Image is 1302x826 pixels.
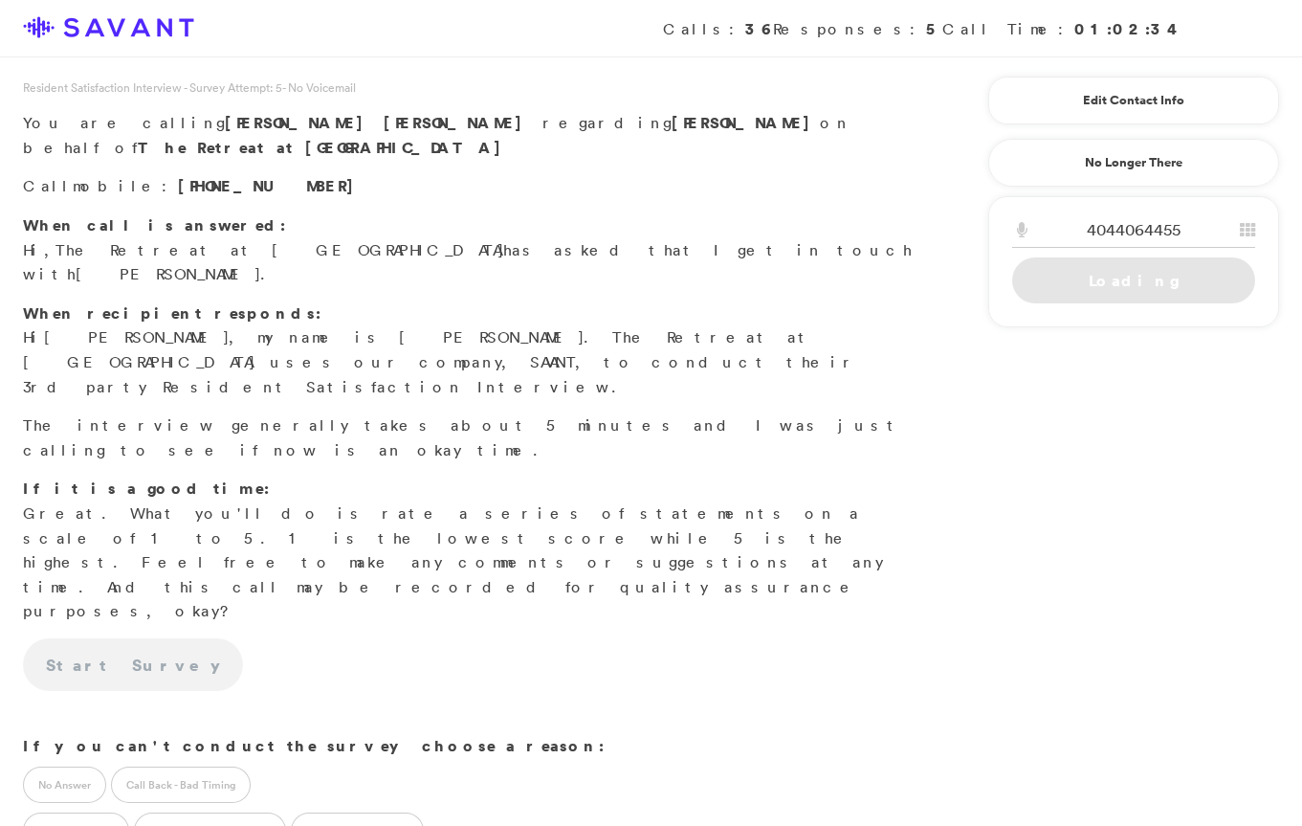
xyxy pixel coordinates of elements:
p: Great. What you'll do is rate a series of statements on a scale of 1 to 5. 1 is the lowest score ... [23,477,916,624]
span: The Retreat at [GEOGRAPHIC_DATA] [55,240,503,259]
strong: [PERSON_NAME] [672,112,820,133]
span: [PERSON_NAME] [384,112,532,133]
span: mobile [73,176,162,195]
strong: When recipient responds: [23,302,321,324]
strong: When call is answered: [23,214,286,235]
span: [PERSON_NAME] [225,112,373,133]
strong: 5 [926,18,942,39]
p: Call : [23,174,916,199]
p: The interview generally takes about 5 minutes and I was just calling to see if now is an okay time. [23,413,916,462]
strong: The Retreat at [GEOGRAPHIC_DATA] [138,137,511,158]
p: Hi, has asked that I get in touch with . [23,213,916,287]
p: Hi , my name is [PERSON_NAME]. The Retreat at [GEOGRAPHIC_DATA] uses our company, SAVANT, to cond... [23,301,916,399]
span: [PERSON_NAME] [76,264,260,283]
p: You are calling regarding on behalf of [23,111,916,160]
a: Edit Contact Info [1012,85,1255,116]
span: [PHONE_NUMBER] [178,175,364,196]
strong: 36 [745,18,773,39]
a: Start Survey [23,638,243,692]
strong: If you can't conduct the survey choose a reason: [23,735,605,756]
label: Call Back - Bad Timing [111,767,251,803]
strong: If it is a good time: [23,478,270,499]
span: Resident Satisfaction Interview - Survey Attempt: 5 - No Voicemail [23,79,356,96]
a: Loading [1012,257,1255,303]
strong: 01:02:34 [1074,18,1183,39]
a: No Longer There [988,139,1279,187]
span: [PERSON_NAME] [44,327,229,346]
label: No Answer [23,767,106,803]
